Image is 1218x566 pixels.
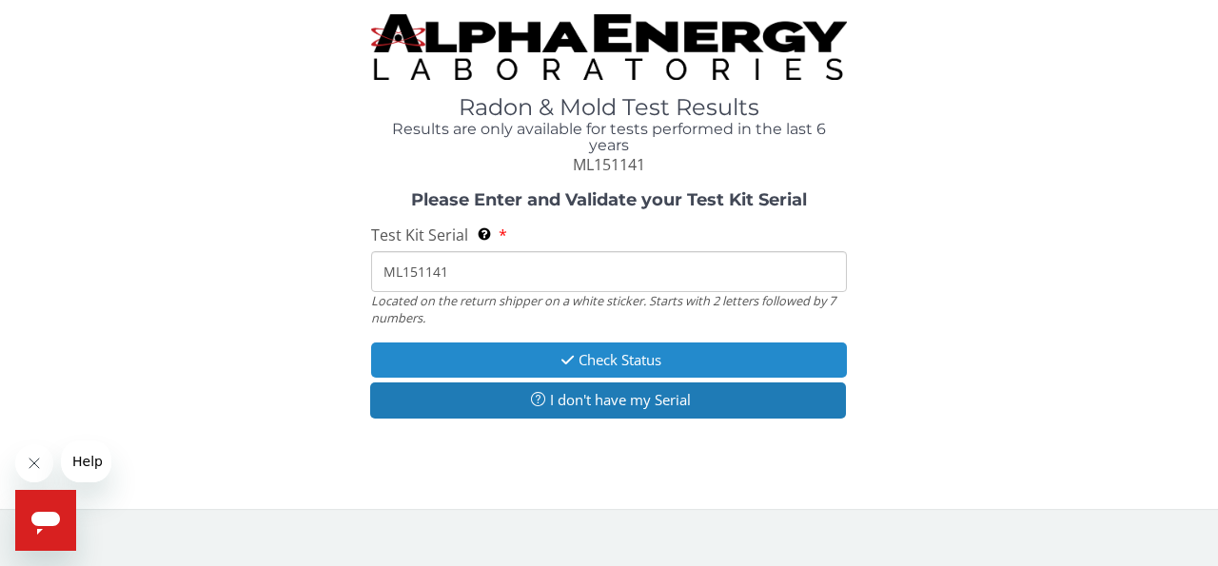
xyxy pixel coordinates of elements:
img: TightCrop.jpg [371,14,847,80]
span: Test Kit Serial [371,224,468,245]
h1: Radon & Mold Test Results [371,95,847,120]
h4: Results are only available for tests performed in the last 6 years [371,121,847,154]
span: ML151141 [573,154,645,175]
button: Check Status [371,342,847,378]
strong: Please Enter and Validate your Test Kit Serial [411,189,807,210]
div: Located on the return shipper on a white sticker. Starts with 2 letters followed by 7 numbers. [371,292,847,327]
iframe: Close message [15,444,53,482]
iframe: Message from company [61,440,111,482]
button: I don't have my Serial [370,382,846,418]
iframe: Button to launch messaging window [15,490,76,551]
